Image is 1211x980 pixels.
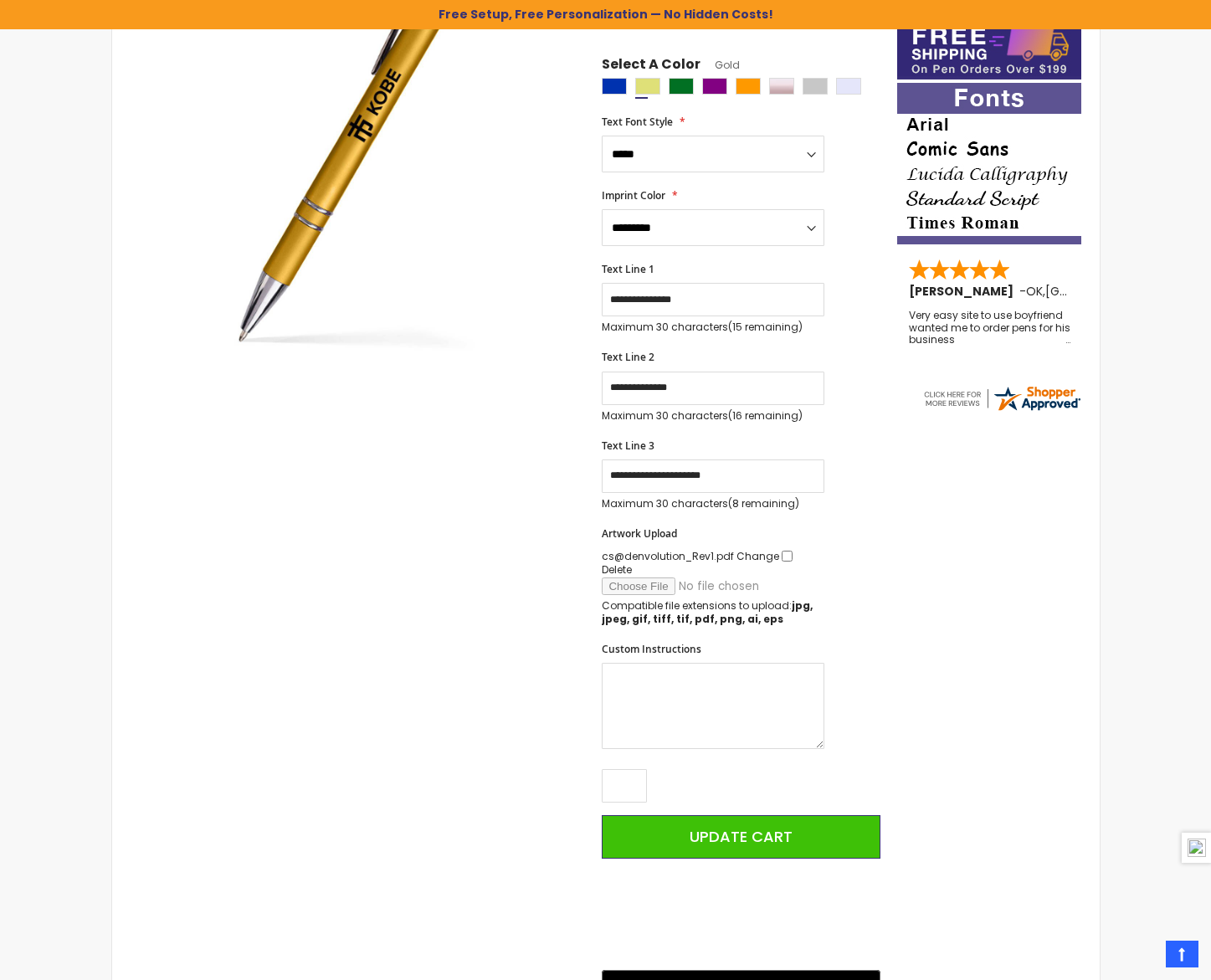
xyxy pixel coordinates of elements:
div: Orange [736,78,761,95]
div: Purple [702,78,727,95]
a: Top [1166,941,1198,967]
img: font-personalization-examples [897,83,1081,244]
img: 4pens.com widget logo [921,383,1082,413]
div: Green [669,78,694,95]
span: Text Line 2 [602,350,654,364]
iframe: PayPal [602,871,880,958]
span: Text Font Style [602,115,673,129]
span: Imprint Color [602,188,665,203]
span: (8 remaining) [728,496,799,511]
span: cs@denvolution_Rev1.pdf [602,549,734,563]
a: Change [736,549,779,563]
span: [GEOGRAPHIC_DATA] [1045,283,1168,300]
img: Free shipping on orders over $199 [897,19,1081,80]
span: Gold [700,58,740,72]
span: Artwork Upload [602,526,677,541]
p: Maximum 30 characters [602,497,824,511]
span: [PERSON_NAME] [909,283,1019,300]
button: Update Cart [602,815,880,859]
span: Custom Instructions [602,642,701,656]
span: (15 remaining) [728,320,803,334]
strong: jpg, jpeg, gif, tiff, tif, pdf, png, ai, eps [602,598,813,626]
p: Maximum 30 characters [602,321,824,334]
span: Text Line 1 [602,262,654,276]
p: Compatible file extensions to upload: [602,599,824,626]
span: Text Line 3 [602,439,654,453]
span: Select A Color [602,55,700,78]
span: OK [1026,283,1043,300]
span: - , [1019,283,1168,300]
span: Update Cart [690,826,793,847]
a: 4pens.com certificate URL [921,403,1082,417]
div: Very easy site to use boyfriend wanted me to order pens for his business [909,310,1071,346]
span: (16 remaining) [728,408,803,423]
span: Delete [602,562,632,577]
div: Silver [803,78,828,95]
div: Rose Gold [769,78,794,95]
p: Maximum 30 characters [602,409,824,423]
div: Lavender [836,78,861,95]
div: Gold [635,78,660,95]
div: Blue [602,78,627,95]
